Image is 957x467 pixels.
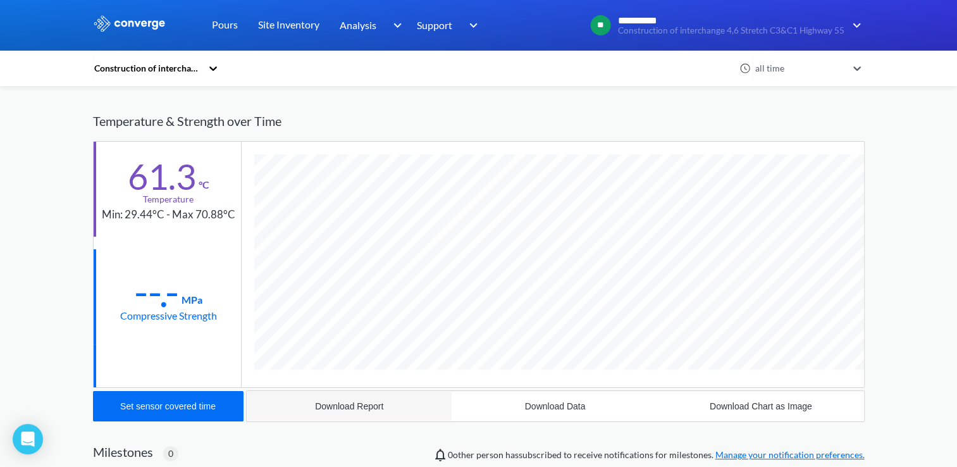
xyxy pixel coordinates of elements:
[461,18,481,33] img: downArrow.svg
[340,17,376,33] span: Analysis
[433,447,448,463] img: notifications-icon.svg
[385,18,405,33] img: downArrow.svg
[120,308,217,323] div: Compressive Strength
[739,63,751,74] img: icon-clock.svg
[710,401,812,411] div: Download Chart as Image
[93,101,865,141] div: Temperature & Strength over Time
[120,401,216,411] div: Set sensor covered time
[143,192,194,206] div: Temperature
[128,161,196,192] div: 61.3
[452,391,658,421] button: Download Data
[417,17,452,33] span: Support
[315,401,383,411] div: Download Report
[93,61,202,75] div: Construction of interchange 4,6 Stretch C3&C1 Highway 55
[658,391,863,421] button: Download Chart as Image
[752,61,847,75] div: all time
[844,18,865,33] img: downArrow.svg
[102,206,235,223] div: Min: 29.44°C - Max 70.88°C
[715,449,865,460] a: Manage your notification preferences.
[247,391,452,421] button: Download Report
[618,26,844,35] span: Construction of interchange 4,6 Stretch C3&C1 Highway 55
[134,276,179,308] div: --.-
[525,401,586,411] div: Download Data
[93,15,166,32] img: logo_ewhite.svg
[448,449,474,460] span: 0 other
[13,424,43,454] div: Open Intercom Messenger
[93,391,244,421] button: Set sensor covered time
[448,448,865,462] span: person has subscribed to receive notifications for milestones.
[93,444,153,459] h2: Milestones
[168,447,173,461] span: 0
